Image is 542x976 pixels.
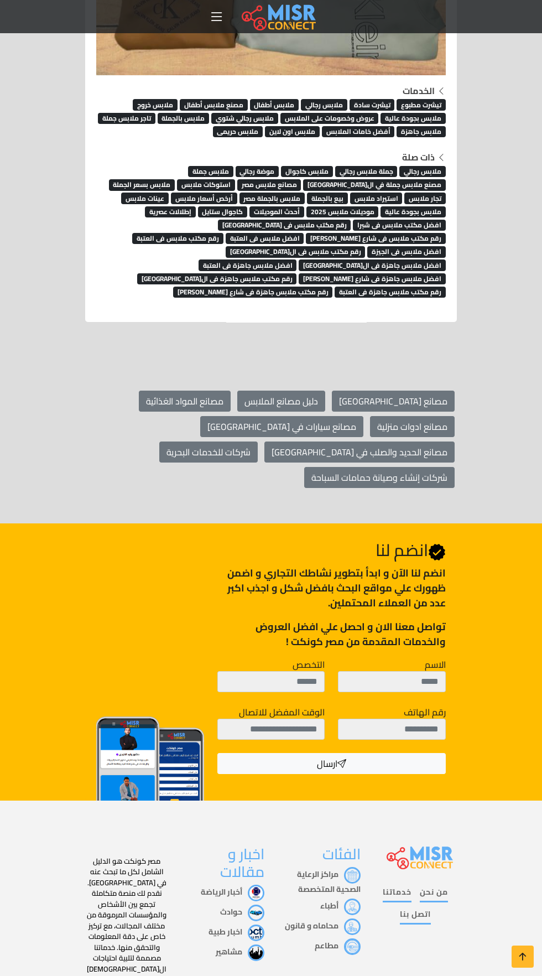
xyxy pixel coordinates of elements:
a: ملابس بجودة عالية [381,109,446,126]
a: كاجوال ستايل [198,203,248,219]
a: ملابس بجودة عالية [381,203,446,219]
a: رقم مكتب ملابس فى [GEOGRAPHIC_DATA] [218,216,351,232]
a: أرخص أسعار ملابس [171,189,237,206]
span: ملابس أطفال [250,99,299,110]
span: تجار ملابس [404,193,446,204]
a: استيراد ملابس [350,189,403,206]
span: أفضل خامات الملابس [322,126,395,137]
a: عينات ملابس [121,189,169,206]
a: ملابس رجالي شتوي [211,109,278,126]
a: بيع بالجملة [307,189,348,206]
p: انضم لنا اﻵن و ابدأ بتطوير نشاطك التجاري و اضمن ظهورك علي مواقع البحث بافضل شكل و اجذب اكبر عدد م... [217,565,446,610]
label: رقم الهاتف [404,705,446,719]
a: إطلالات عصرية [145,203,196,219]
a: افضل ملابس جاهزة فى ال[GEOGRAPHIC_DATA] [299,256,446,273]
img: main.misr_connect [242,3,316,30]
img: أطباء [344,899,361,915]
span: افضل ملابس جاهزة فى شارع [PERSON_NAME] [299,273,446,284]
a: من نحن [420,886,448,902]
span: رقم مكتب ملابس فى [GEOGRAPHIC_DATA] [218,220,351,231]
a: ملابس خروج [133,96,178,112]
span: رقم مكتب ملابس جاهزة فى شارع [PERSON_NAME] [173,287,333,298]
a: مصنع ملابس جملة في ال[GEOGRAPHIC_DATA] [303,175,446,192]
span: ملابس بالجملة [158,113,210,124]
a: افضل ملابس فى الجيزة [367,242,446,259]
span: رقم مكتب ملابس جاهزة فى ال[GEOGRAPHIC_DATA] [137,273,297,284]
a: مصنع ملابس أطفال [180,96,248,112]
label: التخصص [293,658,325,671]
a: محاماه و قانون [285,918,361,933]
a: شركات إنشاء وصيانة حمامات السباحة [304,467,455,488]
span: تيشرت سادة [350,99,395,110]
a: مصانع ادوات منزلية [370,416,455,437]
strong: الخدمات [403,82,435,99]
span: ملابس بجودة عالية [381,113,446,124]
span: ملابس بسعر الجملة [109,179,175,190]
img: حوادث [248,905,264,921]
p: تواصل معنا الان و احصل علي افضل العروض والخدمات المقدمة من مصر كونكت ! [217,619,446,649]
a: حوادث [220,905,264,919]
span: عينات ملابس [121,193,169,204]
span: بيع بالجملة [307,193,348,204]
a: موديلات ملابس 2025 [306,203,379,219]
a: تيشرت سادة [350,96,395,112]
h3: اخبار و مقالات [181,845,264,880]
span: ملابس كاجوال [281,166,333,177]
span: استوكات ملابس [177,179,235,190]
span: ملابس بجودة عالية [381,206,446,217]
a: رقم مكتب ملابس جاهزة فى العتبة [335,283,446,299]
span: استيراد ملابس [350,193,403,204]
a: ملابس جاهزة [397,122,446,139]
a: ملابس رجالي [399,162,446,179]
span: موضة رجالي [236,166,279,177]
span: ملابس بالجملة مصر [239,193,305,204]
a: أحدث الموديلات [249,203,304,219]
label: الاسم [425,658,446,671]
span: رقم مكتب ملابس فى العتبة [132,233,223,244]
a: تيشرت مطبوع [397,96,446,112]
span: موديلات ملابس 2025 [306,206,379,217]
a: ملابس كاجوال [281,162,333,179]
a: مصانع ملابس مصر [237,175,301,192]
a: اتصل بنا [400,908,431,925]
a: ملابس حريمى [213,122,263,139]
a: جملة ملابس رجالي [335,162,398,179]
a: مصانع [GEOGRAPHIC_DATA] [332,391,455,412]
h3: الفئات [278,845,361,863]
img: اخبار طبية [248,925,264,941]
span: ملابس اون لاين [265,126,320,137]
span: أرخص أسعار ملابس [171,193,237,204]
span: رقم مكتب ملابس فى شارع [PERSON_NAME] [306,233,446,244]
a: أطباء [320,899,361,913]
span: ملابس رجالي شتوي [211,113,278,124]
a: افضل ملابس جاهزة فى شارع [PERSON_NAME] [299,269,446,286]
a: افضل ملابس جاهزة فى العتبة [199,256,297,273]
strong: ذات صلة [402,149,435,165]
button: ارسال [217,753,446,774]
span: ملابس خروج [133,99,178,110]
a: أخبار الرياضة [201,885,264,899]
a: مراكز الرعاية الصحية المتخصصة [297,867,361,896]
img: أخبار الرياضة [248,885,264,901]
a: رقم مكتب ملابس جاهزة فى شارع [PERSON_NAME] [173,283,333,299]
a: ملابس رجالي [301,96,347,112]
a: أفضل خامات الملابس [322,122,395,139]
a: رقم مكتب ملابس جاهزة فى ال[GEOGRAPHIC_DATA] [137,269,297,286]
a: عروض وخصومات على الملابس [280,109,379,126]
img: مطاعم [344,938,361,955]
span: إطلالات عصرية [145,206,196,217]
a: خدماتنا [383,886,411,902]
a: رقم مكتب ملابس فى العتبة [132,229,223,246]
span: ملابس رجالي [399,166,446,177]
span: جملة ملابس رجالي [335,166,398,177]
img: مشاهير [248,944,264,961]
span: ملابس جاهزة [397,126,446,137]
span: ملابس رجالي [301,99,347,110]
span: أحدث الموديلات [249,206,304,217]
h2: انضم لنا [217,540,446,561]
span: مصنع ملابس أطفال [180,99,248,110]
span: تاجر ملابس جملة [98,113,155,124]
a: دليل مصانع الملابس [237,391,325,412]
span: افضل مكتب ملابس فى شبرا [353,220,446,231]
svg: Verified account [428,543,446,561]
